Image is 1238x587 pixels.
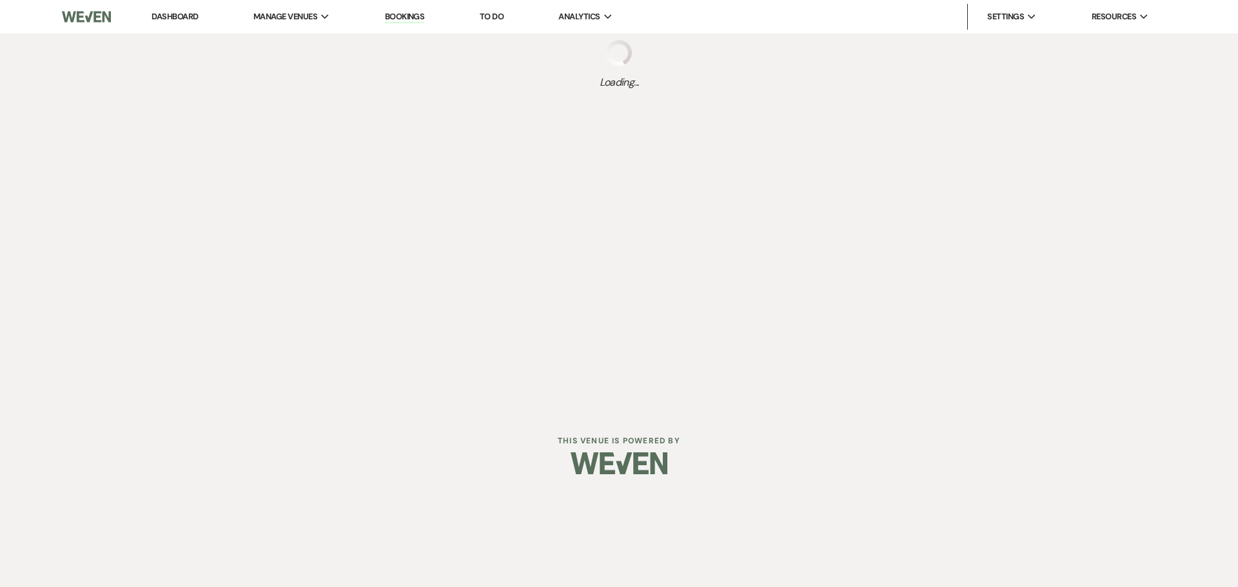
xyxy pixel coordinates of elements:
[253,10,317,23] span: Manage Venues
[571,441,667,486] img: Weven Logo
[385,11,425,23] a: Bookings
[600,75,639,90] span: Loading...
[152,11,198,22] a: Dashboard
[606,40,632,66] img: loading spinner
[558,10,600,23] span: Analytics
[987,10,1024,23] span: Settings
[62,3,111,30] img: Weven Logo
[480,11,504,22] a: To Do
[1092,10,1136,23] span: Resources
